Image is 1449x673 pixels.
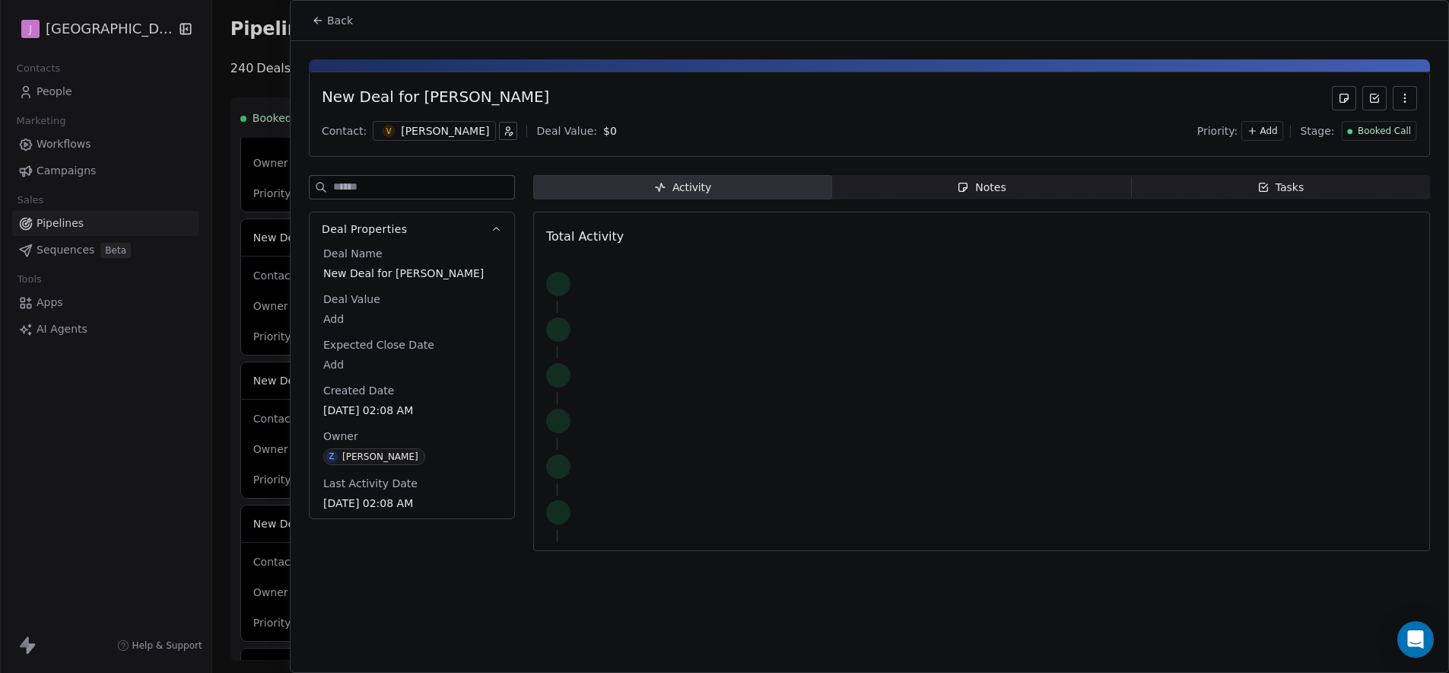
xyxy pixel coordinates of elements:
[320,337,437,352] span: Expected Close Date
[1300,123,1334,139] span: Stage:
[957,180,1006,196] div: Notes
[546,229,624,244] span: Total Activity
[320,429,361,444] span: Owner
[310,246,514,518] div: Deal Properties
[323,403,500,418] span: [DATE] 02:08 AM
[323,496,500,511] span: [DATE] 02:08 AM
[322,86,549,110] div: New Deal for [PERSON_NAME]
[383,125,396,138] span: V
[327,13,353,28] span: Back
[1260,125,1278,138] span: Add
[323,266,500,281] span: New Deal for [PERSON_NAME]
[1197,123,1238,139] span: Priority:
[323,357,500,372] span: Add
[303,7,362,34] button: Back
[310,212,514,246] button: Deal Properties
[329,451,335,463] div: Z
[1397,621,1434,658] div: Open Intercom Messenger
[603,125,617,137] span: $ 0
[323,311,500,327] span: Add
[320,246,386,261] span: Deal Name
[320,292,383,307] span: Deal Value
[401,123,489,139] div: [PERSON_NAME]
[322,222,407,237] span: Deal Properties
[320,383,397,398] span: Created Date
[322,123,367,139] div: Contact:
[342,451,418,462] div: [PERSON_NAME]
[1257,180,1304,196] div: Tasks
[1358,125,1411,138] span: Booked Call
[536,123,596,139] div: Deal Value:
[320,476,421,491] span: Last Activity Date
